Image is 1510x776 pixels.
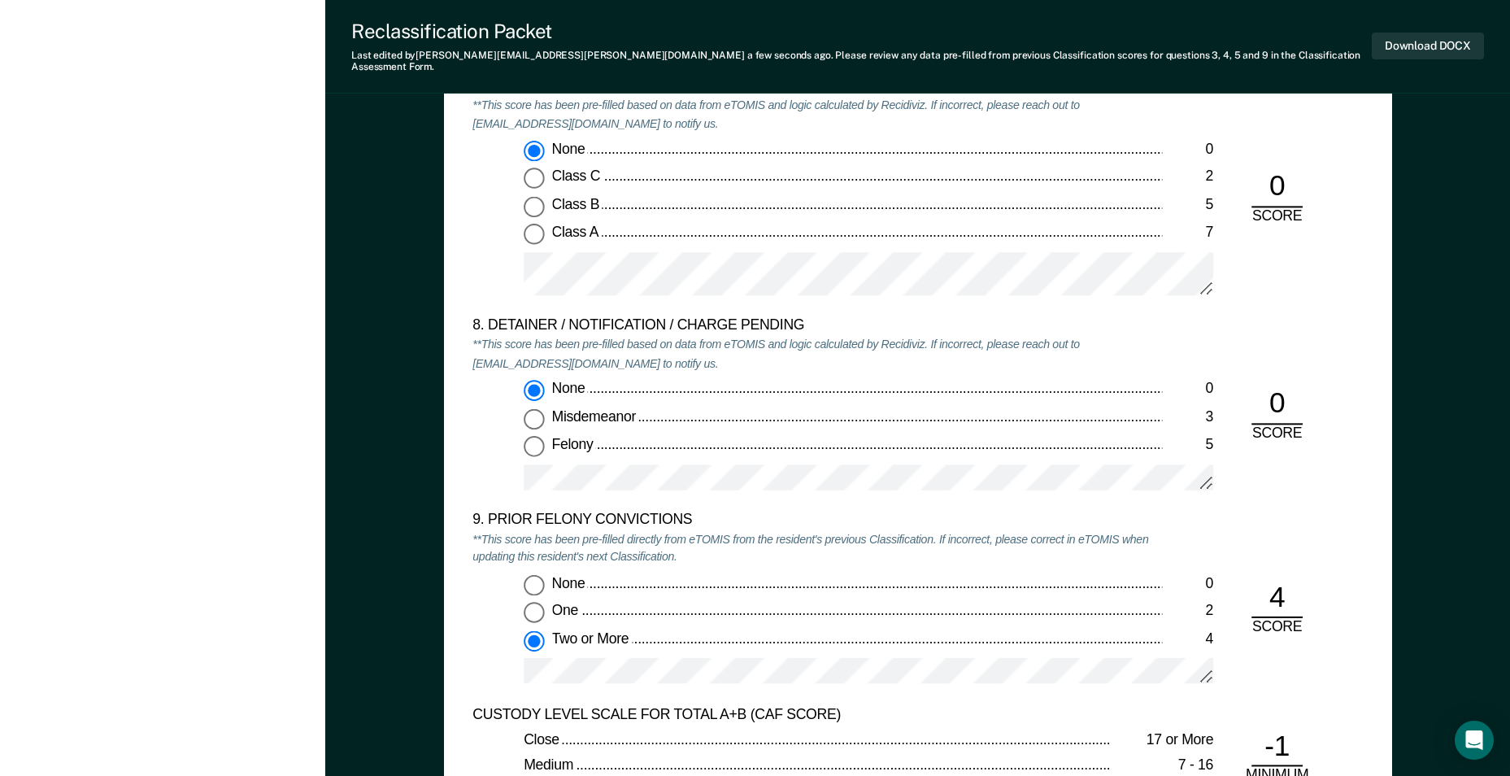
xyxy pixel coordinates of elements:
div: 3 [1162,408,1213,427]
div: 2 [1162,168,1213,187]
input: Class A7 [524,225,545,246]
input: Class C2 [524,168,545,190]
span: One [551,602,581,618]
div: 8. DETAINER / NOTIFICATION / CHARGE PENDING [472,317,1162,336]
div: -1 [1251,728,1303,767]
span: Class A [551,225,601,241]
input: One2 [524,602,545,623]
span: Two or More [551,630,631,647]
span: Class B [551,196,602,212]
div: SCORE [1238,207,1315,226]
em: **This score has been pre-filled based on data from eTOMIS and logic calculated by Recidiviz. If ... [472,337,1079,370]
input: None0 [524,141,545,162]
div: SCORE [1238,618,1315,637]
div: Reclassification Packet [351,20,1372,43]
div: 4 [1162,630,1213,649]
span: Misdemeanor [551,408,638,425]
div: 9. PRIOR FELONY CONVICTIONS [472,511,1162,530]
span: None [551,141,588,157]
span: Felony [551,436,596,452]
div: 0 [1162,380,1213,399]
em: **This score has been pre-filled based on data from eTOMIS and logic calculated by Recidiviz. If ... [472,98,1079,131]
button: Download DOCX [1372,33,1484,59]
div: 5 [1162,196,1213,215]
span: Close [524,731,562,748]
div: SCORE [1238,424,1315,442]
div: 7 [1162,225,1213,243]
input: Felony5 [524,436,545,457]
span: None [551,380,588,396]
input: None0 [524,574,545,595]
div: 2 [1162,602,1213,621]
input: Misdemeanor3 [524,408,545,429]
div: 0 [1251,168,1303,207]
div: 0 [1162,141,1213,159]
span: a few seconds ago [747,50,831,61]
div: 0 [1251,385,1303,424]
em: **This score has been pre-filled directly from eTOMIS from the resident's previous Classification... [472,531,1148,565]
input: None0 [524,380,545,401]
div: Last edited by [PERSON_NAME][EMAIL_ADDRESS][PERSON_NAME][DOMAIN_NAME] . Please review any data pr... [351,50,1372,73]
div: 7 - 16 [1111,756,1213,775]
div: Open Intercom Messenger [1455,721,1494,760]
input: Two or More4 [524,630,545,652]
span: Class C [551,168,603,185]
div: 0 [1162,574,1213,593]
input: Class B5 [524,196,545,217]
div: 4 [1251,579,1303,618]
div: 17 or More [1111,731,1213,750]
div: CUSTODY LEVEL SCALE FOR TOTAL A+B (CAF SCORE) [472,705,1162,724]
div: 5 [1162,436,1213,455]
span: Medium [524,756,577,773]
span: None [551,574,588,591]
